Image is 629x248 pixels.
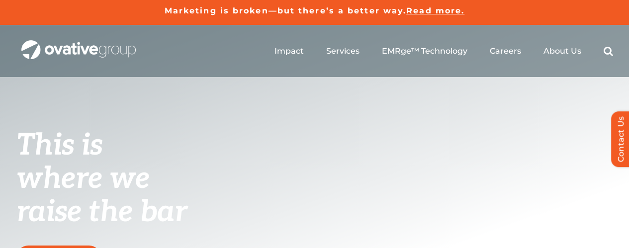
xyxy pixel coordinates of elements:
[326,46,359,56] a: Services
[16,161,187,230] span: where we raise the bar
[16,128,103,164] span: This is
[165,6,407,15] a: Marketing is broken—but there’s a better way.
[382,46,467,56] a: EMRge™ Technology
[274,46,304,56] a: Impact
[543,46,581,56] a: About Us
[21,39,136,49] a: OG_Full_horizontal_WHT
[490,46,521,56] a: Careers
[604,46,613,56] a: Search
[274,35,613,67] nav: Menu
[406,6,464,15] a: Read more.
